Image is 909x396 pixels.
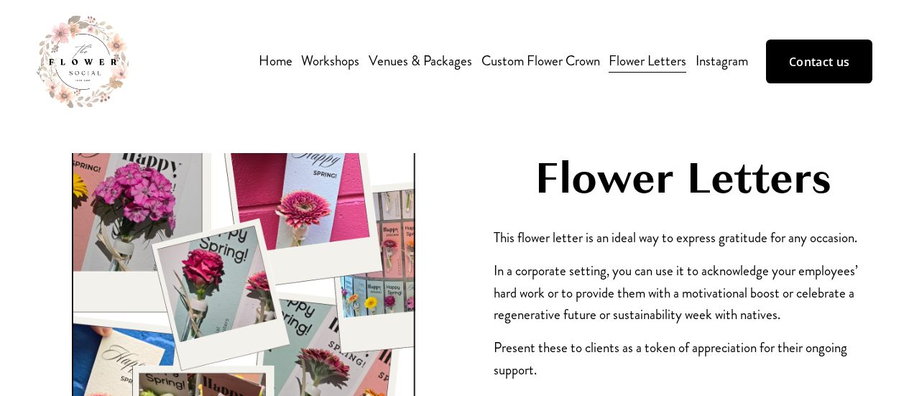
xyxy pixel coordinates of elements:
p: This flower letter is an ideal way to express gratitude for any occasion. [494,227,872,249]
a: Custom Flower Crown [481,49,600,73]
a: Contact us [766,40,872,83]
a: Venues & Packages [369,49,472,73]
p: Present these to clients as a token of appreciation for their ongoing support. [494,337,872,381]
img: The Flower Social [37,16,129,108]
a: Instagram [696,49,748,73]
p: In a corporate setting, you can use it to acknowledge your employees’ hard work or to provide the... [494,260,872,326]
span: Workshops [301,50,359,72]
a: folder dropdown [301,49,359,73]
a: Flower Letters [609,49,686,73]
h1: Flower Letters [494,153,872,203]
a: Home [259,49,292,73]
